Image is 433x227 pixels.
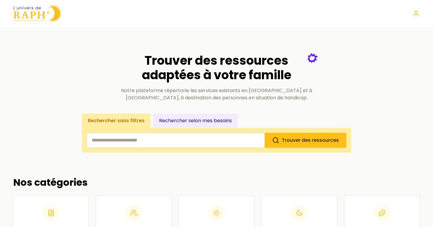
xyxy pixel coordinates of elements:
[282,137,339,144] span: Trouver des ressources
[153,113,238,128] button: Rechercher selon mes besoins
[308,53,318,63] img: Étoile
[115,87,318,101] p: Notre plateforme répertorie les services existants en [GEOGRAPHIC_DATA] et à [GEOGRAPHIC_DATA], à...
[13,5,61,22] img: Univers de Raph logo
[413,10,420,17] a: Se connecter
[13,177,420,188] h2: Nos catégories
[82,113,151,128] button: Rechercher sans filtres
[115,53,318,82] h2: Trouver des ressources adaptées à votre famille
[265,133,346,148] button: Trouver des ressources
